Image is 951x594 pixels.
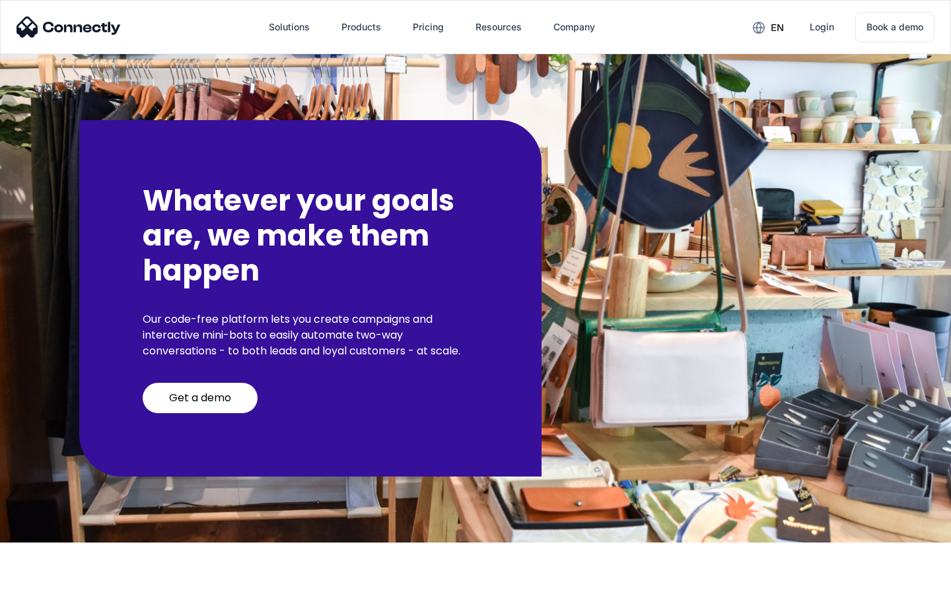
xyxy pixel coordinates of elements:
[810,18,834,36] div: Login
[13,571,79,589] aside: Language selected: English
[169,391,231,405] div: Get a demo
[553,18,595,36] div: Company
[341,18,381,36] div: Products
[17,16,121,38] img: Connectly Logo
[413,18,444,36] div: Pricing
[26,571,79,589] ul: Language list
[799,11,845,43] a: Login
[269,18,310,36] div: Solutions
[771,18,784,37] div: en
[143,383,258,413] a: Get a demo
[143,312,478,359] p: Our code-free platform lets you create campaigns and interactive mini-bots to easily automate two...
[855,12,934,42] a: Book a demo
[402,11,454,43] a: Pricing
[143,183,478,288] h2: Whatever your goals are, we make them happen
[475,18,522,36] div: Resources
